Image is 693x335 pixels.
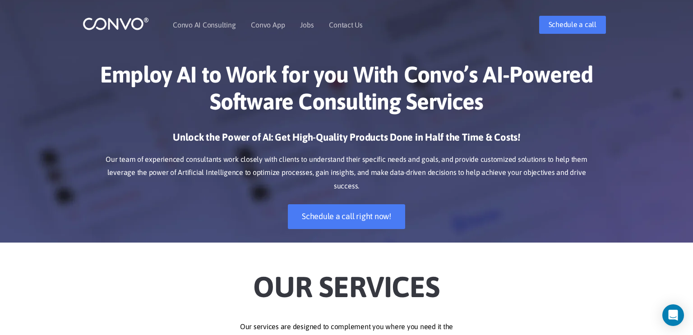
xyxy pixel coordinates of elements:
p: Our team of experienced consultants work closely with clients to understand their specific needs ... [96,153,597,193]
a: Contact Us [329,21,363,28]
div: Open Intercom Messenger [662,304,684,326]
h1: Employ AI to Work for you With Convo’s AI-Powered Software Consulting Services [96,61,597,122]
h3: Unlock the Power of AI: Get High-Quality Products Done in Half the Time & Costs! [96,131,597,151]
img: logo_1.png [83,17,149,31]
a: Convo AI Consulting [173,21,236,28]
a: Convo App [251,21,285,28]
h2: Our Services [96,256,597,307]
a: Jobs [300,21,314,28]
a: Schedule a call right now! [288,204,405,229]
a: Schedule a call [539,16,606,34]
